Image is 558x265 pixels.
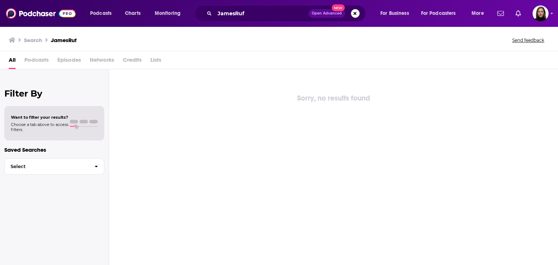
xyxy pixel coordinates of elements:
h3: JamesRuf [51,37,77,44]
span: More [472,8,484,19]
span: For Podcasters [421,8,456,19]
span: Networks [90,54,114,69]
button: open menu [375,8,418,19]
span: Podcasts [24,54,49,69]
span: Lists [150,54,161,69]
h2: Filter By [4,88,104,99]
span: Want to filter your results? [11,115,68,120]
div: Search podcasts, credits, & more... [202,5,373,22]
p: Saved Searches [4,146,104,153]
a: All [9,54,16,69]
span: Logged in as BevCat3 [533,5,549,21]
span: For Business [380,8,409,19]
button: open menu [150,8,190,19]
button: Open AdvancedNew [308,9,345,18]
span: New [332,4,345,11]
img: Podchaser - Follow, Share and Rate Podcasts [6,7,76,20]
button: open menu [416,8,466,19]
span: Podcasts [90,8,112,19]
button: Show profile menu [533,5,549,21]
span: Credits [123,54,142,69]
button: open menu [85,8,121,19]
a: Charts [120,8,145,19]
button: Send feedback [510,37,546,43]
span: Select [5,164,89,169]
span: Episodes [57,54,81,69]
span: Monitoring [155,8,181,19]
h3: Search [24,37,42,44]
img: User Profile [533,5,549,21]
span: Open Advanced [312,12,342,15]
button: open menu [466,8,493,19]
input: Search podcasts, credits, & more... [215,8,308,19]
a: Show notifications dropdown [513,7,524,20]
a: Show notifications dropdown [494,7,507,20]
button: Select [4,158,104,175]
span: Choose a tab above to access filters. [11,122,68,132]
div: Sorry, no results found [109,93,558,104]
span: Charts [125,8,141,19]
